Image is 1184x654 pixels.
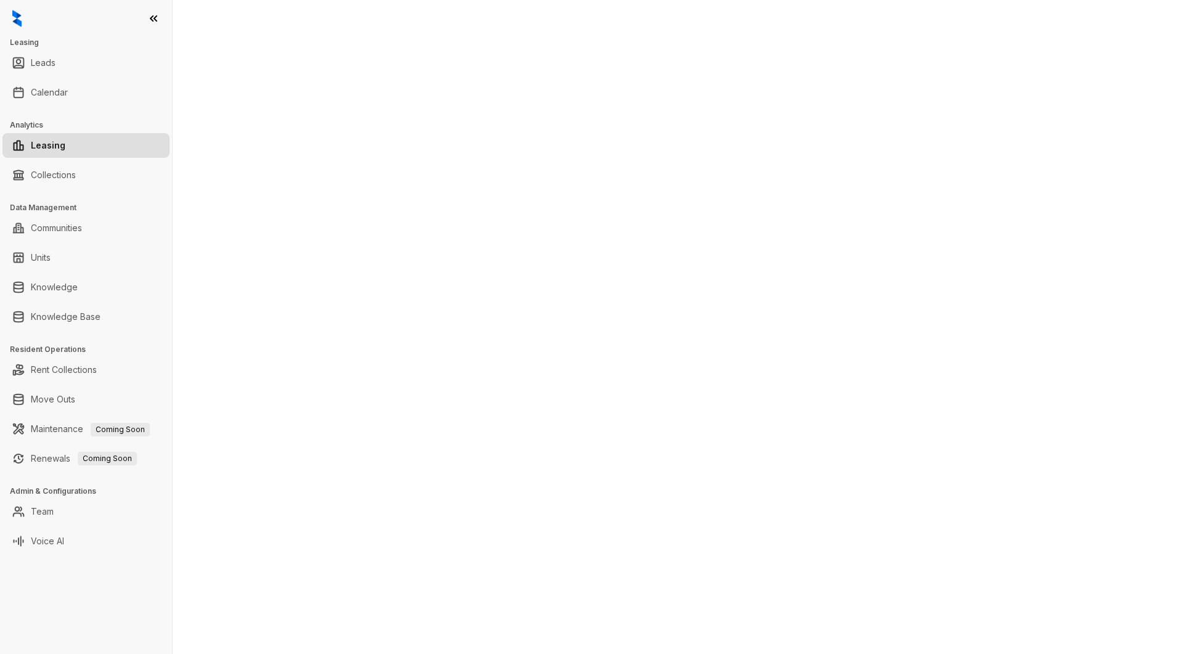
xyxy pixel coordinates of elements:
[31,358,97,382] a: Rent Collections
[31,80,68,105] a: Calendar
[10,202,172,213] h3: Data Management
[10,486,172,497] h3: Admin & Configurations
[2,245,170,270] li: Units
[2,417,170,441] li: Maintenance
[12,10,22,27] img: logo
[31,529,64,554] a: Voice AI
[2,446,170,471] li: Renewals
[2,275,170,300] li: Knowledge
[10,344,172,355] h3: Resident Operations
[91,423,150,436] span: Coming Soon
[2,499,170,524] li: Team
[2,133,170,158] li: Leasing
[31,499,54,524] a: Team
[31,216,82,240] a: Communities
[31,51,55,75] a: Leads
[31,387,75,412] a: Move Outs
[10,37,172,48] h3: Leasing
[78,452,137,465] span: Coming Soon
[2,529,170,554] li: Voice AI
[2,163,170,187] li: Collections
[2,358,170,382] li: Rent Collections
[2,51,170,75] li: Leads
[2,216,170,240] li: Communities
[31,446,137,471] a: RenewalsComing Soon
[2,80,170,105] li: Calendar
[2,387,170,412] li: Move Outs
[31,133,65,158] a: Leasing
[31,245,51,270] a: Units
[10,120,172,131] h3: Analytics
[31,275,78,300] a: Knowledge
[2,305,170,329] li: Knowledge Base
[31,305,101,329] a: Knowledge Base
[31,163,76,187] a: Collections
